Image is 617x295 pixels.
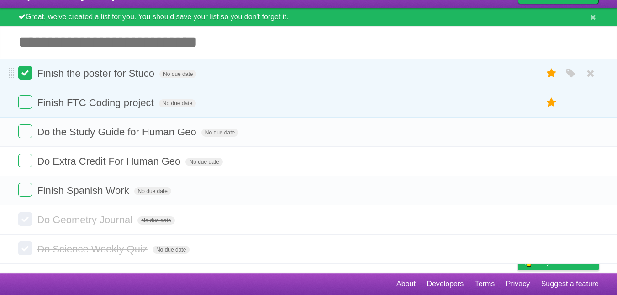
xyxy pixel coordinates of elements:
[541,275,599,293] a: Suggest a feature
[134,187,171,195] span: No due date
[18,124,32,138] label: Done
[475,275,495,293] a: Terms
[37,185,131,196] span: Finish Spanish Work
[201,129,238,137] span: No due date
[18,95,32,109] label: Done
[37,68,157,79] span: Finish the poster for Stuco
[37,156,183,167] span: Do Extra Credit For Human Geo
[18,66,32,80] label: Done
[427,275,464,293] a: Developers
[159,99,196,107] span: No due date
[37,243,150,255] span: Do Science Weekly Quiz
[185,158,222,166] span: No due date
[537,254,594,270] span: Buy me a coffee
[18,183,32,197] label: Done
[543,95,560,110] label: Star task
[159,70,196,78] span: No due date
[37,97,156,108] span: Finish FTC Coding project
[153,246,190,254] span: No due date
[18,241,32,255] label: Done
[37,126,199,138] span: Do the Study Guide for Human Geo
[37,214,135,225] span: Do Geometry Journal
[396,275,416,293] a: About
[137,216,174,225] span: No due date
[506,275,530,293] a: Privacy
[18,154,32,167] label: Done
[18,212,32,226] label: Done
[543,66,560,81] label: Star task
